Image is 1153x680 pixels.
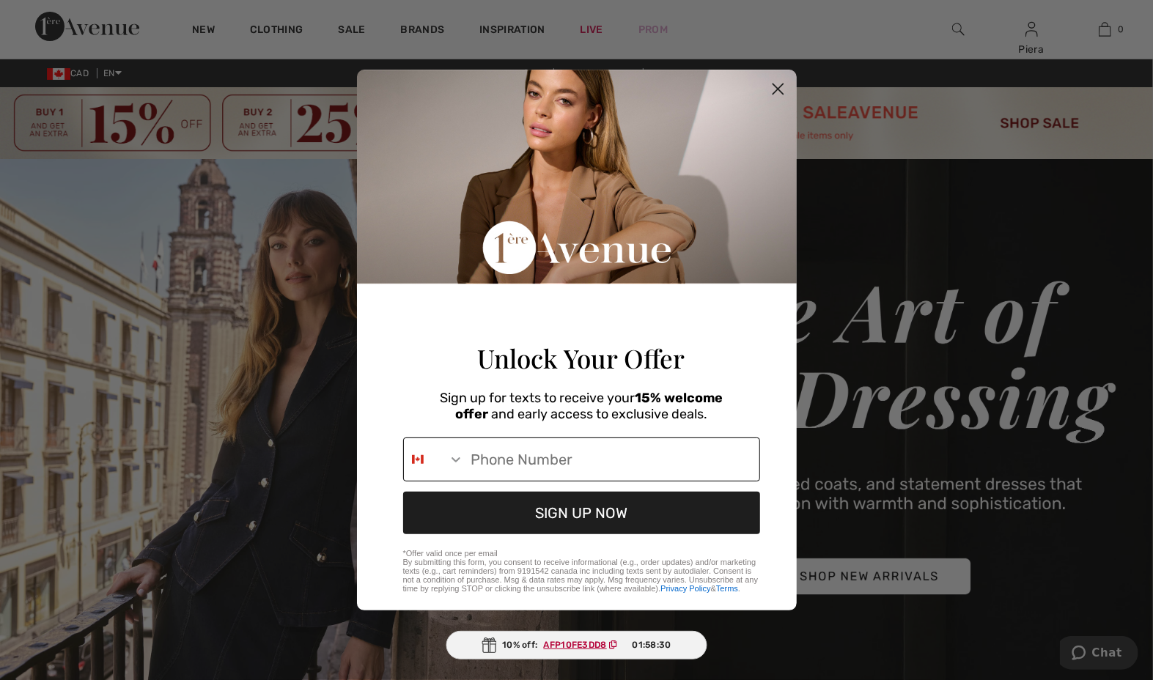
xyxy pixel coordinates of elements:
button: Search Countries [404,438,464,481]
span: 15% welcome offer [455,390,723,422]
span: Chat [32,10,62,23]
img: Gift.svg [482,637,496,653]
img: Canada [412,454,424,465]
div: 10% off: [446,631,707,659]
span: and early access to exclusive deals. [491,406,707,422]
button: SIGN UP NOW [403,492,760,534]
button: Close dialog [765,76,791,102]
ins: AFP10FE3DD8 [544,640,607,650]
span: Unlock Your Offer [478,341,685,375]
span: Sign up for texts to receive your [440,390,635,406]
input: Phone Number [464,438,759,481]
a: Terms [716,584,738,593]
a: Privacy Policy [660,584,710,593]
p: *Offer valid once per email By submitting this form, you consent to receive informational (e.g., ... [403,549,760,593]
span: 01:58:30 [632,638,671,651]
